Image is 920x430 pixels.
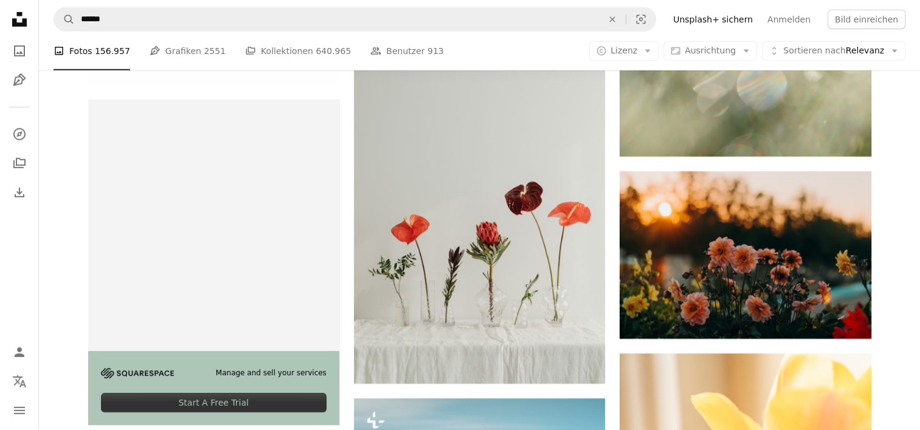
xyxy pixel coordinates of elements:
a: Grafiken [7,68,32,92]
span: 913 [427,44,444,58]
button: Bild einreichen [828,10,905,29]
a: Unsplash+ sichern [666,10,760,29]
span: Manage and sell your services [216,368,327,378]
a: Grafiken 2551 [150,32,226,70]
span: 640.965 [316,44,351,58]
a: Fotos [7,39,32,63]
img: Eine Gruppe von Blumen sitzt auf einem weißen Tisch [354,7,605,384]
a: Selektives Fokusfoto von rosa Blütenblättern [620,249,871,260]
a: Startseite — Unsplash [7,7,32,34]
span: 2551 [204,44,226,58]
a: Entdecken [7,122,32,146]
button: Löschen [599,8,626,31]
button: Visuelle Suche [626,8,655,31]
a: Benutzer 913 [370,32,443,70]
button: Ausrichtung [663,41,757,61]
span: Relevanz [783,45,884,57]
button: Unsplash suchen [54,8,75,31]
a: Bisherige Downloads [7,180,32,205]
span: Lizenz [610,46,637,55]
a: Kollektionen 640.965 [245,32,351,70]
form: Finden Sie Bildmaterial auf der ganzen Webseite [54,7,656,32]
a: Eine Gruppe von Blumen sitzt auf einem weißen Tisch [354,190,605,201]
span: Sortieren nach [783,46,846,55]
span: Ausrichtung [685,46,736,55]
button: Sortieren nachRelevanz [762,41,905,61]
a: Anmelden [760,10,818,29]
img: Selektives Fokusfoto von rosa Blütenblättern [620,171,871,338]
button: Sprache [7,369,32,394]
a: Anmelden / Registrieren [7,340,32,364]
a: Kollektionen [7,151,32,176]
img: file-1705255347840-230a6ab5bca9image [101,368,174,378]
div: Start A Free Trial [101,393,327,412]
button: Menü [7,398,32,423]
button: Lizenz [589,41,659,61]
a: Manage and sell your servicesStart A Free Trial [88,100,339,425]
